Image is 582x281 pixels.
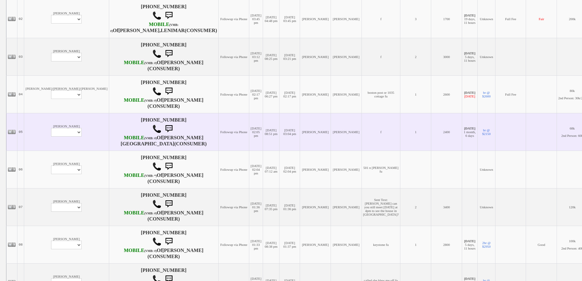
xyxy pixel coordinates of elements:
td: [PERSON_NAME] [331,113,361,151]
a: br @ $2600 [482,91,491,98]
td: Full Fee [495,75,526,113]
a: 2br @ $2950 [482,241,491,248]
b: T-Mobile USA, Inc. [124,135,157,140]
td: [DATE] 02:04 pm [249,151,263,188]
td: [PERSON_NAME] [331,151,361,188]
td: [PERSON_NAME] [300,38,331,75]
img: sms.png [163,235,175,248]
td: [DATE] 08:25 pm [263,38,280,75]
td: [DATE] 02:17 pm [249,75,263,113]
b: T-Mobile USA, Inc. [124,60,157,65]
font: MOBILE [124,97,144,103]
img: sms.png [163,85,175,97]
font: Fair [539,17,544,21]
img: sms.png [163,123,175,135]
b: [DATE] [464,13,475,17]
b: [PERSON_NAME] [162,97,204,103]
b: [PERSON_NAME] [162,210,204,216]
td: [PERSON_NAME] [331,38,361,75]
td: [DATE] 03:12 pm [249,38,263,75]
td: Followup via Phone [218,113,249,151]
td: [PERSON_NAME] [24,226,109,263]
img: call.png [152,237,161,246]
b: [PERSON_NAME] [162,173,204,178]
td: 03 [17,38,24,75]
img: call.png [152,124,161,133]
td: [DATE] 01:36 pm [280,188,300,226]
font: MOBILE [124,173,144,178]
img: sms.png [163,198,175,210]
td: 1 [400,226,431,263]
font: (VMB: #) [144,61,157,65]
font: MOBILE [124,248,144,253]
b: [DATE] [464,277,475,280]
td: [DATE] 06:27 pm [263,75,280,113]
td: [PERSON_NAME] [300,151,331,188]
font: MOBILE [124,210,144,216]
td: [PERSON_NAME] [24,188,109,226]
td: [PERSON_NAME] [24,38,109,75]
b: Verizon Wireless [124,173,157,178]
h4: [PHONE_NUMBER] Of (CONSUMER) [110,80,217,109]
td: 5 days, 11 hours [462,226,477,263]
b: [DATE] [464,126,475,130]
td: 07 [17,188,24,226]
b: [DATE] [464,51,475,55]
td: [DATE] 07:12 am [263,151,280,188]
img: call.png [152,11,161,20]
b: [PERSON_NAME][GEOGRAPHIC_DATA] [121,135,204,147]
td: [PERSON_NAME] [24,151,109,188]
td: Followup via Phone [218,75,249,113]
td: [DATE] 08:51 pm [263,113,280,151]
h4: [PHONE_NUMBER] Of (CONSUMER) [110,155,217,184]
td: Followup via Phone [218,188,249,226]
a: br @ $2150 [482,128,491,136]
td: 3400 [431,188,462,226]
td: 2800 [431,226,462,263]
td: 2600 [431,75,462,113]
h4: [PHONE_NUMBER] Of (CONSUMER) [110,192,217,222]
td: Followup via Phone [218,226,249,263]
font: [DATE] [464,94,475,98]
td: f [361,38,400,75]
h4: [PHONE_NUMBER] Of (CONSUMER) [110,230,217,259]
img: sms.png [163,160,175,173]
td: 08 [17,226,24,263]
td: 05 [17,113,24,151]
td: [PERSON_NAME] [300,226,331,263]
td: Unknown [478,151,495,188]
td: 1 [400,75,431,113]
td: [DATE] 02:04 pm [280,151,300,188]
td: 04 [17,75,24,113]
td: [DATE] 02:17 pm [280,75,300,113]
font: (VMB: #) [144,137,157,140]
td: Followup via Phone [218,151,249,188]
h4: [PHONE_NUMBER] Of (CONSUMER) [110,4,217,34]
td: [PERSON_NAME] [24,113,109,151]
img: call.png [152,162,161,171]
td: 1 month, 6 days [462,113,477,151]
h4: [PHONE_NUMBER] Of (CONSUMER) [110,42,217,71]
td: [DATE] 02:05 pm [249,113,263,151]
img: call.png [152,199,161,209]
b: [PERSON_NAME],LENIMAR [118,28,185,33]
b: [PERSON_NAME] [162,60,204,65]
b: T-Mobile USA, Inc. [124,210,157,216]
font: MOBILE [149,22,169,27]
font: (VMB: #) [144,99,157,102]
td: boston post or 1035 cottage fu [361,75,400,113]
td: [DATE] 01:37 pm [280,226,300,263]
img: sms.png [163,48,175,60]
td: [DATE] 08:38 pm [263,226,280,263]
td: f [361,113,400,151]
font: (VMB: #) [110,23,179,33]
td: [DATE] 07:35 pm [263,188,280,226]
td: 2 [400,188,431,226]
font: MOBILE [124,60,144,65]
td: [PERSON_NAME] [331,188,361,226]
td: [PERSON_NAME] [300,113,331,151]
font: MOBILE [124,135,144,140]
td: [PERSON_NAME]/[PERSON_NAME]/[PERSON_NAME] [24,75,109,113]
td: Unknown [478,38,495,75]
td: [PERSON_NAME] [300,75,331,113]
